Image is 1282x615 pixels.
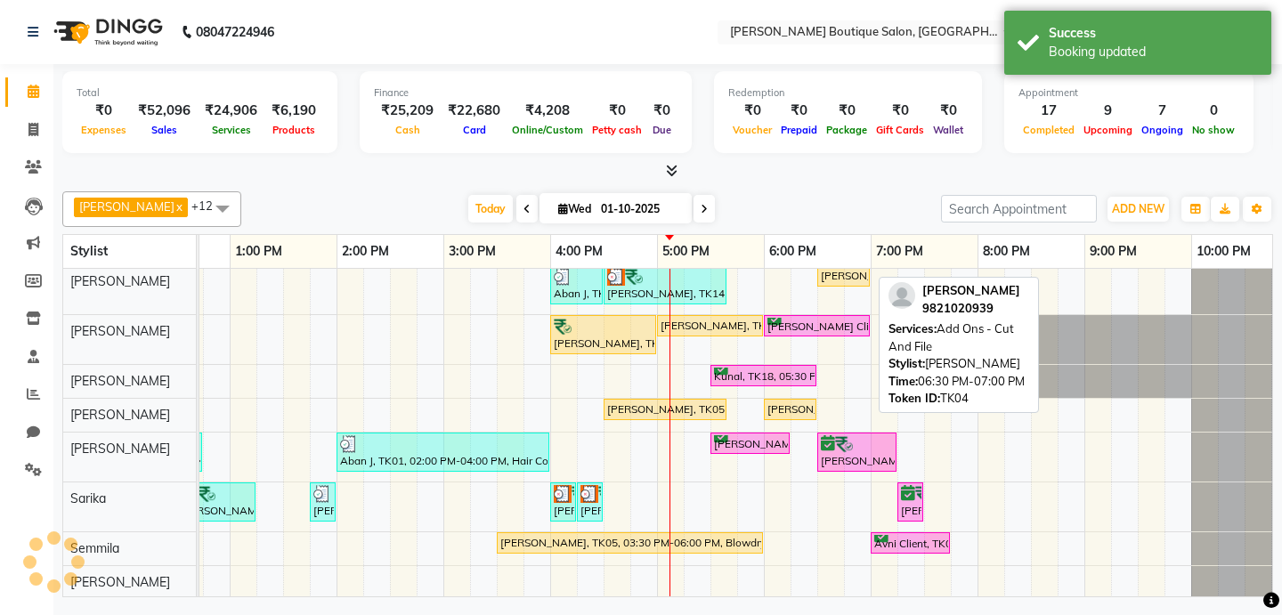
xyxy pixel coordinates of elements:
[499,535,761,551] div: [PERSON_NAME], TK05, 03:30 PM-06:00 PM, Blowdry Hair [MEDICAL_DATA]
[77,85,323,101] div: Total
[1137,101,1188,121] div: 7
[1018,124,1079,136] span: Completed
[468,195,513,223] span: Today
[1049,43,1258,61] div: Booking updated
[231,239,287,264] a: 1:00 PM
[374,85,678,101] div: Finance
[929,124,968,136] span: Wallet
[929,101,968,121] div: ₹0
[441,101,507,121] div: ₹22,680
[1018,101,1079,121] div: 17
[1079,124,1137,136] span: Upcoming
[312,485,334,519] div: [PERSON_NAME], TK13, 01:45 PM-02:00 PM, Beauty - Threading(Fh,Up,Ll,Chin,)
[1137,124,1188,136] span: Ongoing
[888,390,1029,408] div: TK04
[191,198,226,213] span: +12
[174,199,183,214] a: x
[458,124,491,136] span: Card
[1188,124,1239,136] span: No show
[131,101,198,121] div: ₹52,096
[552,268,601,302] div: Aban J, TK01, 04:00 PM-04:30 PM, Add Ons - Cut File Polish
[888,282,915,309] img: profile
[712,368,815,384] div: Kunal, TK18, 05:30 PM-06:30 PM, Men Grooming - Hair Cut With [PERSON_NAME]
[872,239,928,264] a: 7:00 PM
[888,373,1029,391] div: 06:30 PM-07:00 PM
[888,391,940,405] span: Token ID:
[1112,202,1164,215] span: ADD NEW
[444,239,500,264] a: 3:00 PM
[70,243,108,259] span: Stylist
[922,283,1020,297] span: [PERSON_NAME]
[888,374,918,388] span: Time:
[1079,101,1137,121] div: 9
[391,124,425,136] span: Cash
[268,124,320,136] span: Products
[888,355,1029,373] div: [PERSON_NAME]
[207,124,256,136] span: Services
[70,540,119,556] span: Semmila
[766,318,868,335] div: [PERSON_NAME] Client, TK17, 06:00 PM-07:00 PM, Men Grooming - Hair Cut With [PERSON_NAME]
[70,574,170,590] span: [PERSON_NAME]
[712,435,788,452] div: [PERSON_NAME], TK19, 05:30 PM-06:15 PM, Hair Wash (Women) - Hair Wash And Blow Dry
[70,373,170,389] span: [PERSON_NAME]
[337,239,394,264] a: 2:00 PM
[819,435,895,469] div: [PERSON_NAME], TK15, 06:30 PM-07:15 PM, Hair Wash (Women) - Hair Wash With Finger Dry With Basic ...
[605,401,725,417] div: [PERSON_NAME], TK05, 04:30 PM-05:40 PM, Pedicure - Essential
[978,239,1035,264] a: 8:00 PM
[70,407,170,423] span: [PERSON_NAME]
[648,124,676,136] span: Due
[1049,24,1258,43] div: Success
[551,239,607,264] a: 4:00 PM
[776,101,822,121] div: ₹0
[728,85,968,101] div: Redemption
[1018,85,1239,101] div: Appointment
[922,300,1020,318] div: 9821020939
[765,239,821,264] a: 6:00 PM
[70,490,106,506] span: Sarika
[79,199,174,214] span: [PERSON_NAME]
[872,124,929,136] span: Gift Cards
[822,124,872,136] span: Package
[70,323,170,339] span: [PERSON_NAME]
[819,268,868,284] div: [PERSON_NAME], TK04, 06:30 PM-07:00 PM, Add Ons - Cut And File
[728,124,776,136] span: Voucher
[588,101,646,121] div: ₹0
[374,101,441,121] div: ₹25,209
[1085,239,1141,264] a: 9:00 PM
[70,441,170,457] span: [PERSON_NAME]
[776,124,822,136] span: Prepaid
[659,318,761,334] div: [PERSON_NAME], TK04, 05:00 PM-06:00 PM, Men Grooming - Hair Cut With [PERSON_NAME]
[77,101,131,121] div: ₹0
[198,101,264,121] div: ₹24,906
[552,485,574,519] div: [PERSON_NAME], TK14, 04:00 PM-04:15 PM, Beauty - Threading(Fh,Up,Ll,Chin,)
[888,321,937,336] span: Services:
[338,435,548,469] div: Aban J, TK01, 02:00 PM-04:00 PM, Hair Color - Root Touch Up (Onwards)
[766,401,815,417] div: [PERSON_NAME], TK04, 06:00 PM-06:30 PM, Add Ons - Cut And File
[178,485,254,519] div: [PERSON_NAME], TK07, 12:30 PM-01:15 PM, Beauty - Bead wax [ Brazilian]
[646,101,678,121] div: ₹0
[822,101,872,121] div: ₹0
[872,101,929,121] div: ₹0
[507,101,588,121] div: ₹4,208
[554,202,596,215] span: Wed
[596,196,685,223] input: 2025-10-01
[588,124,646,136] span: Petty cash
[888,321,1014,353] span: Add Ons - Cut And File
[579,485,601,519] div: [PERSON_NAME], TK14, 04:15 PM-04:30 PM, Beauty - Threading(Fh,Up,Ll,Chin,)
[147,124,182,136] span: Sales
[658,239,714,264] a: 5:00 PM
[728,101,776,121] div: ₹0
[872,535,948,552] div: Avni Client, TK06, 07:00 PM-07:45 PM, Hair Wash (Women) - Hair Wash And Blow Dry
[45,7,167,57] img: logo
[70,273,170,289] span: [PERSON_NAME]
[507,124,588,136] span: Online/Custom
[1192,239,1255,264] a: 10:00 PM
[899,485,921,519] div: [PERSON_NAME], TK15, 07:15 PM-07:30 PM, Beauty - Threading(Fh,Up,Ll,Chin,)
[77,124,131,136] span: Expenses
[888,356,925,370] span: Stylist:
[196,7,274,57] b: 08047224946
[605,268,725,302] div: [PERSON_NAME], TK14, 04:30 PM-05:40 PM, Pedicure - Essential
[1108,197,1169,222] button: ADD NEW
[552,318,654,352] div: [PERSON_NAME], TK16, 04:00 PM-05:00 PM, Men Grooming - Hair Cut With [PERSON_NAME]
[941,195,1097,223] input: Search Appointment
